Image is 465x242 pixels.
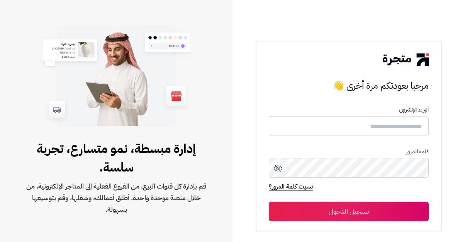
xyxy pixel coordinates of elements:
a: نسيت كلمة المرور؟ [269,182,313,193]
p: كلمة المرور [269,149,429,155]
p: البريد الإلكترونى [269,107,429,113]
span: قم بإدارة كل قنوات البيع، من الفروع الفعلية إلى المتاجر الإلكترونية، من خلال منصة موحدة واحدة. أط... [25,180,208,215]
span: إدارة مبسطة، نمو متسارع، تجربة سلسة. [25,139,208,177]
button: تسجيل الدخول [269,202,429,221]
h3: مرحبا بعودتكم مرة أخرى 👋 [269,78,429,93]
img: logo-2.png [383,53,428,66]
